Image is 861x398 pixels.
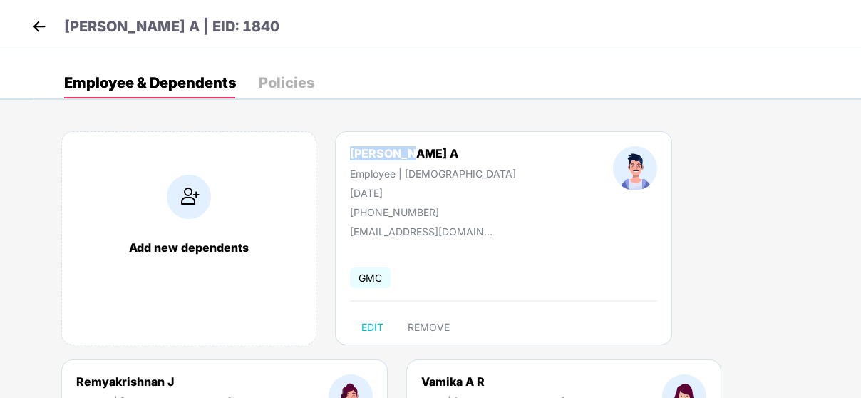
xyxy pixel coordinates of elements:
div: Employee | [DEMOGRAPHIC_DATA] [350,168,516,180]
div: [EMAIL_ADDRESS][DOMAIN_NAME] [350,225,493,238]
div: [PHONE_NUMBER] [350,206,516,218]
div: Add new dependents [76,240,301,255]
img: addIcon [167,175,211,219]
img: back [29,16,50,37]
div: Policies [259,76,314,90]
div: Vamika A R [421,374,565,389]
div: [PERSON_NAME] A [350,146,516,160]
img: profileImage [613,146,657,190]
span: EDIT [361,322,383,333]
span: REMOVE [408,322,450,333]
div: [DATE] [350,187,516,199]
div: Employee & Dependents [64,76,236,90]
button: REMOVE [396,316,461,339]
p: [PERSON_NAME] A | EID: 1840 [64,16,279,38]
div: Remyakrishnan J [76,374,232,389]
button: EDIT [350,316,395,339]
span: GMC [350,267,391,288]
